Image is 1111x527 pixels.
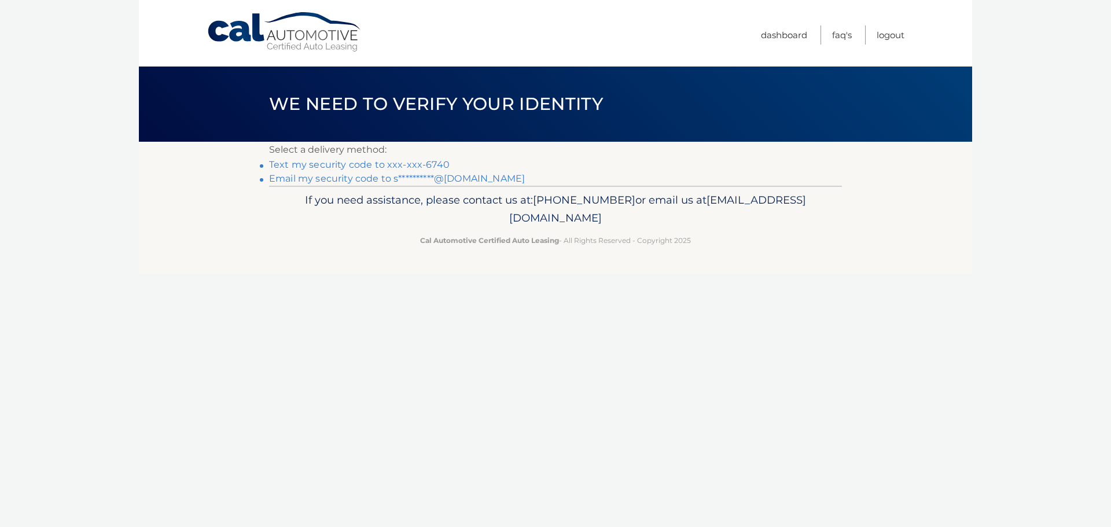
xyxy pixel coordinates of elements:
a: FAQ's [832,25,852,45]
strong: Cal Automotive Certified Auto Leasing [420,236,559,245]
span: We need to verify your identity [269,93,603,115]
span: [PHONE_NUMBER] [533,193,635,207]
a: Email my security code to s**********@[DOMAIN_NAME] [269,173,525,184]
a: Cal Automotive [207,12,363,53]
p: Select a delivery method: [269,142,842,158]
a: Dashboard [761,25,807,45]
a: Logout [877,25,904,45]
p: - All Rights Reserved - Copyright 2025 [277,234,834,246]
p: If you need assistance, please contact us at: or email us at [277,191,834,228]
a: Text my security code to xxx-xxx-6740 [269,159,450,170]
